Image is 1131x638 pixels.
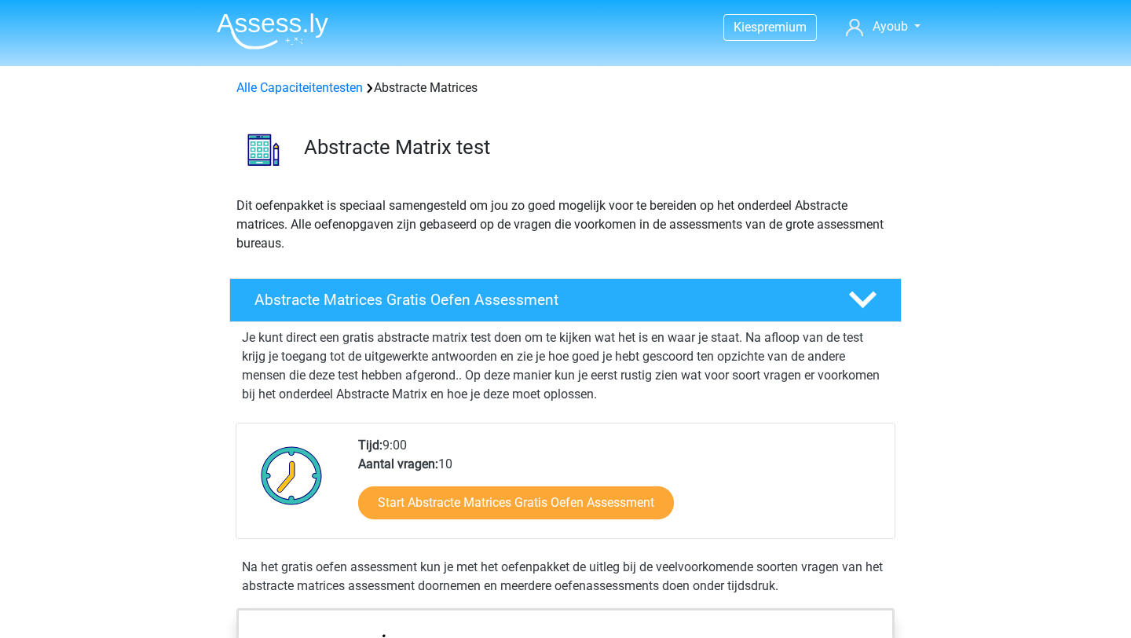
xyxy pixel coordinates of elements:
[252,436,331,515] img: Klok
[236,558,895,596] div: Na het gratis oefen assessment kun je met het oefenpakket de uitleg bij de veelvoorkomende soorte...
[358,438,382,453] b: Tijd:
[236,80,363,95] a: Alle Capaciteitentesten
[217,13,328,49] img: Assessly
[358,456,438,471] b: Aantal vragen:
[304,135,889,159] h3: Abstracte Matrix test
[223,278,908,322] a: Abstracte Matrices Gratis Oefen Assessment
[346,436,894,538] div: 9:00 10
[358,486,674,519] a: Start Abstracte Matrices Gratis Oefen Assessment
[840,17,927,36] a: Ayoub
[236,196,895,253] p: Dit oefenpakket is speciaal samengesteld om jou zo goed mogelijk voor te bereiden op het onderdee...
[230,116,297,183] img: abstracte matrices
[734,20,757,35] span: Kies
[254,291,823,309] h4: Abstracte Matrices Gratis Oefen Assessment
[873,19,908,34] span: Ayoub
[724,16,816,38] a: Kiespremium
[242,328,889,404] p: Je kunt direct een gratis abstracte matrix test doen om te kijken wat het is en waar je staat. Na...
[757,20,807,35] span: premium
[230,79,901,97] div: Abstracte Matrices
